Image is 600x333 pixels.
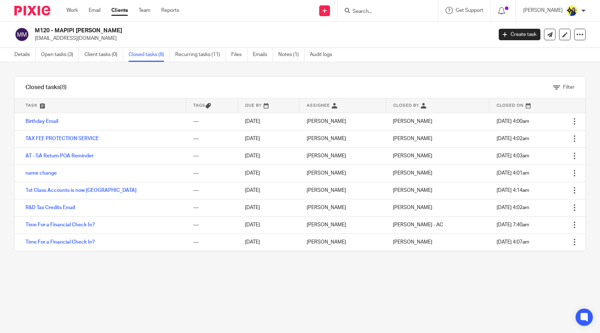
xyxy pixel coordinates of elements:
[25,84,67,91] h1: Closed tasks
[299,165,386,182] td: [PERSON_NAME]
[566,5,578,17] img: Bobo-Starbridge%201.jpg
[25,171,57,176] a: name change
[299,199,386,216] td: [PERSON_NAME]
[299,130,386,147] td: [PERSON_NAME]
[310,48,338,62] a: Audit logs
[352,9,417,15] input: Search
[497,188,529,193] span: [DATE] 4:14am
[497,222,529,227] span: [DATE] 7:40am
[497,153,529,158] span: [DATE] 4:03am
[231,48,247,62] a: Files
[238,165,299,182] td: [DATE]
[393,205,432,210] span: [PERSON_NAME]
[186,98,238,113] th: Tags
[238,199,299,216] td: [DATE]
[25,153,93,158] a: AT - SA Return POA Reminder
[299,216,386,233] td: [PERSON_NAME]
[25,188,136,193] a: 1st Class Accounts is now [GEOGRAPHIC_DATA]
[299,147,386,165] td: [PERSON_NAME]
[497,240,529,245] span: [DATE] 4:07am
[111,7,128,14] a: Clients
[193,204,231,211] div: ---
[25,205,75,210] a: R&D Tax Credits Email
[499,29,540,40] a: Create task
[523,7,563,14] p: [PERSON_NAME]
[393,171,432,176] span: [PERSON_NAME]
[299,113,386,130] td: [PERSON_NAME]
[238,182,299,199] td: [DATE]
[278,48,304,62] a: Notes (1)
[193,221,231,228] div: ---
[393,222,443,227] span: [PERSON_NAME] - AC
[238,147,299,165] td: [DATE]
[238,113,299,130] td: [DATE]
[393,240,432,245] span: [PERSON_NAME]
[497,136,529,141] span: [DATE] 4:02am
[193,152,231,159] div: ---
[14,48,36,62] a: Details
[393,119,432,124] span: [PERSON_NAME]
[35,27,397,34] h2: M120 - MAPIPI [PERSON_NAME]
[193,135,231,142] div: ---
[563,85,575,90] span: Filter
[393,153,432,158] span: [PERSON_NAME]
[129,48,170,62] a: Closed tasks (8)
[25,119,58,124] a: Birthday Email
[393,136,432,141] span: [PERSON_NAME]
[193,239,231,246] div: ---
[299,233,386,251] td: [PERSON_NAME]
[89,7,101,14] a: Email
[139,7,150,14] a: Team
[25,222,95,227] a: Time For a Financial Check In?
[60,84,67,90] span: (8)
[41,48,79,62] a: Open tasks (3)
[25,136,99,141] a: TAX FEE PROTECTION SERVICE
[238,233,299,251] td: [DATE]
[14,6,50,15] img: Pixie
[84,48,123,62] a: Client tasks (0)
[193,170,231,177] div: ---
[299,182,386,199] td: [PERSON_NAME]
[497,119,529,124] span: [DATE] 4:00am
[497,205,529,210] span: [DATE] 4:02am
[14,27,29,42] img: svg%3E
[253,48,273,62] a: Emails
[497,171,529,176] span: [DATE] 4:01am
[66,7,78,14] a: Work
[393,188,432,193] span: [PERSON_NAME]
[238,130,299,147] td: [DATE]
[193,118,231,125] div: ---
[35,35,488,42] p: [EMAIL_ADDRESS][DOMAIN_NAME]
[193,187,231,194] div: ---
[456,8,483,13] span: Get Support
[238,216,299,233] td: [DATE]
[25,240,95,245] a: Time For a Financial Check In?
[161,7,179,14] a: Reports
[175,48,226,62] a: Recurring tasks (11)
